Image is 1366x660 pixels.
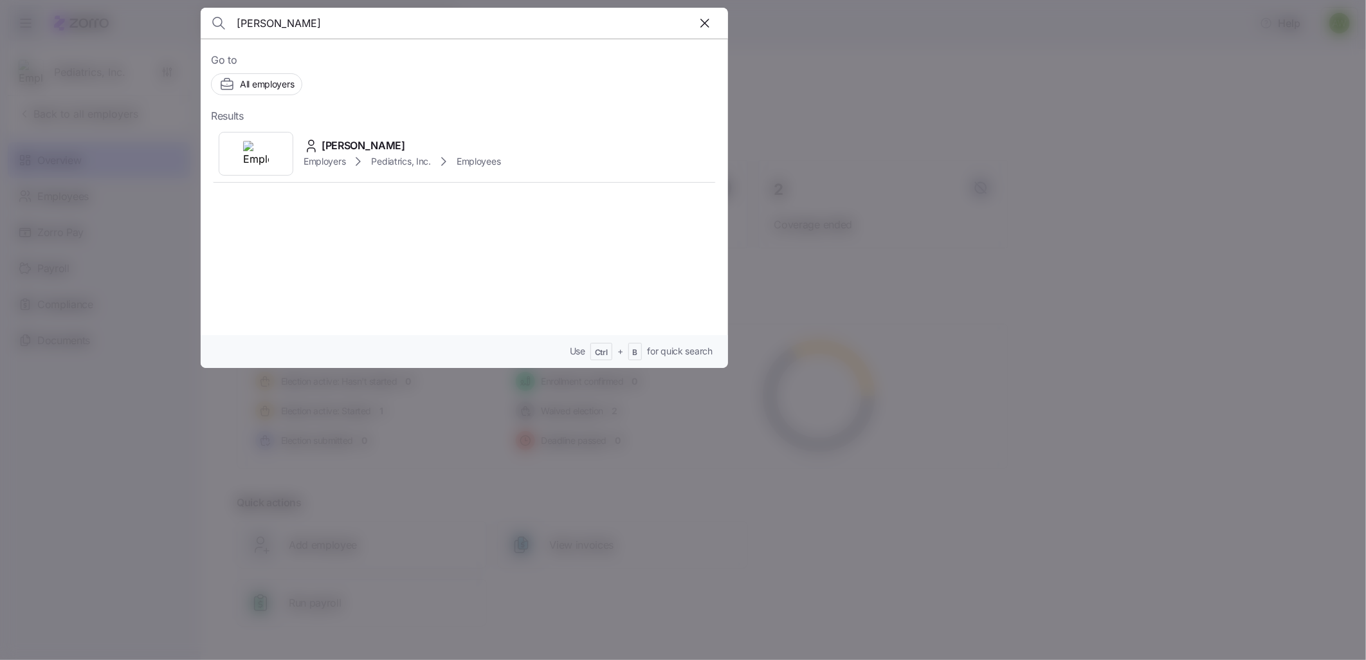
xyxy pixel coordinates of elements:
span: Results [211,108,244,124]
span: Use [570,345,585,358]
span: B [633,347,638,358]
button: All employers [211,73,302,95]
span: Employers [304,155,345,168]
span: [PERSON_NAME] [322,138,405,154]
span: Pediatrics, Inc. [371,155,431,168]
span: for quick search [647,345,713,358]
img: Employer logo [243,141,269,167]
span: All employers [240,78,294,91]
span: Ctrl [595,347,608,358]
span: + [617,345,623,358]
span: Employees [457,155,500,168]
span: Go to [211,52,718,68]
